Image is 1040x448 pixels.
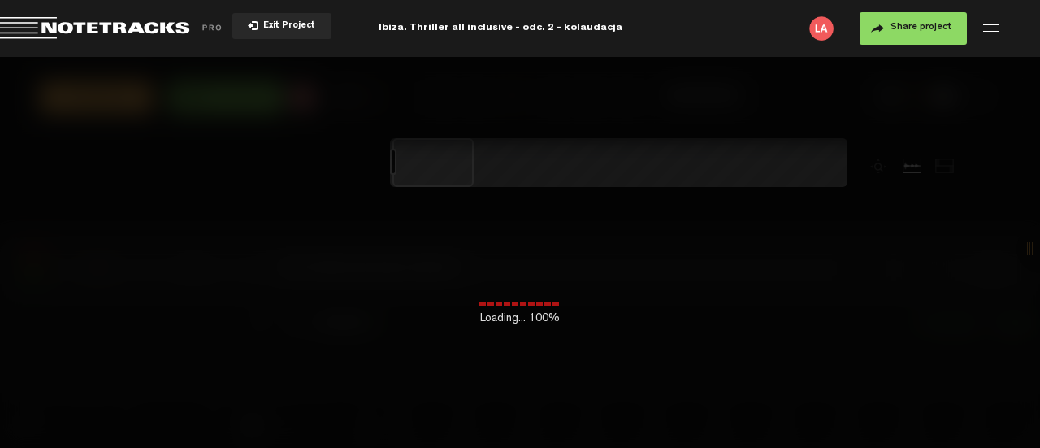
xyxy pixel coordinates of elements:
[860,12,967,45] button: Share project
[890,23,951,33] span: Share project
[809,16,834,41] img: letters
[258,22,315,31] span: Exit Project
[479,310,561,326] span: Loading... 100%
[232,13,331,39] button: Exit Project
